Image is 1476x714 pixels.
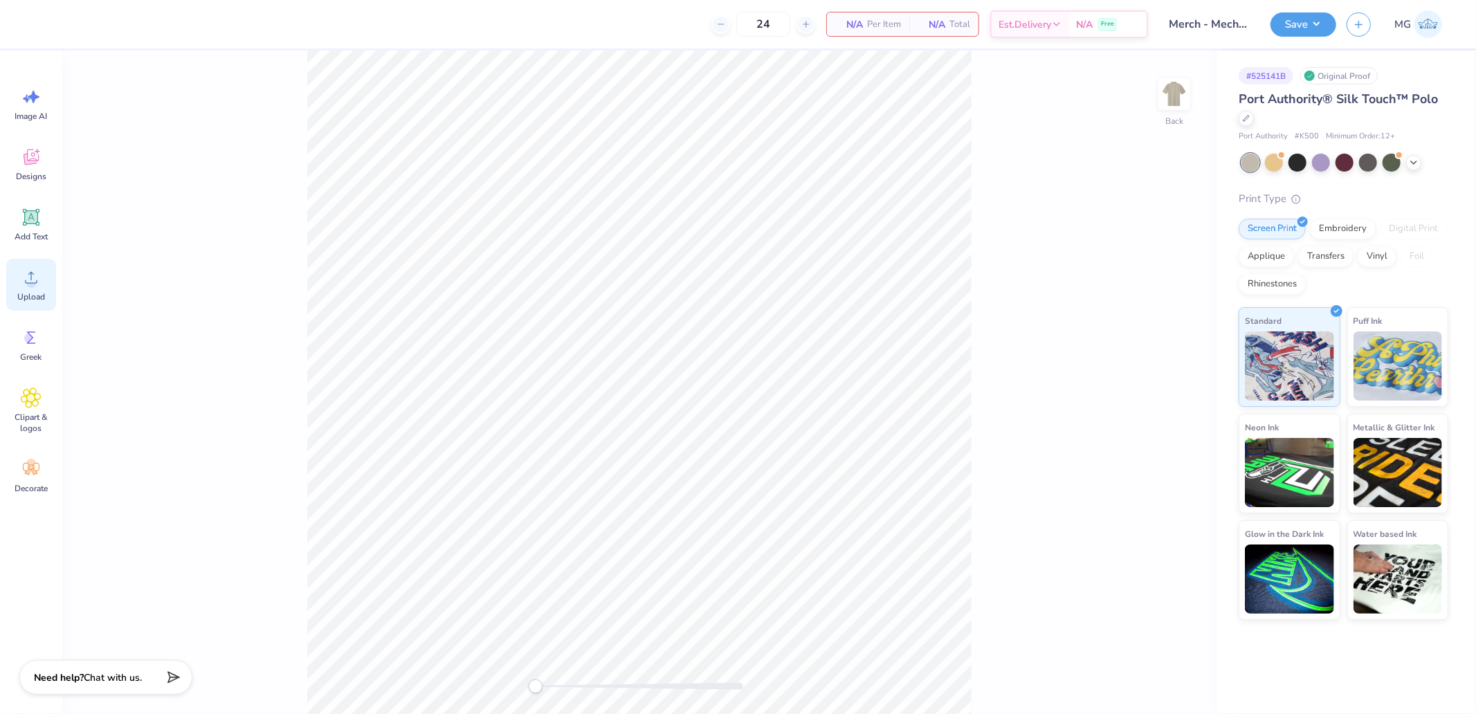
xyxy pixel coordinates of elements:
[1239,191,1448,207] div: Print Type
[15,111,48,122] span: Image AI
[1354,313,1383,328] span: Puff Ink
[867,17,901,32] span: Per Item
[1388,10,1448,38] a: MG
[736,12,790,37] input: – –
[999,17,1051,32] span: Est. Delivery
[1245,544,1334,614] img: Glow in the Dark Ink
[15,231,48,242] span: Add Text
[21,351,42,363] span: Greek
[1158,10,1260,38] input: Untitled Design
[17,291,45,302] span: Upload
[15,483,48,494] span: Decorate
[529,679,543,693] div: Accessibility label
[16,171,46,182] span: Designs
[1354,331,1443,401] img: Puff Ink
[1354,544,1443,614] img: Water based Ink
[1358,246,1396,267] div: Vinyl
[1354,438,1443,507] img: Metallic & Glitter Ink
[835,17,863,32] span: N/A
[1245,438,1334,507] img: Neon Ink
[1300,67,1378,84] div: Original Proof
[1310,219,1376,239] div: Embroidery
[1354,420,1435,434] span: Metallic & Glitter Ink
[1165,115,1183,127] div: Back
[1270,12,1336,37] button: Save
[1239,219,1306,239] div: Screen Print
[1245,313,1282,328] span: Standard
[918,17,945,32] span: N/A
[1401,246,1433,267] div: Foil
[1354,527,1417,541] span: Water based Ink
[1101,19,1114,29] span: Free
[1239,131,1288,143] span: Port Authority
[1326,131,1395,143] span: Minimum Order: 12 +
[1245,420,1279,434] span: Neon Ink
[1160,80,1188,108] img: Back
[1245,331,1334,401] img: Standard
[8,412,54,434] span: Clipart & logos
[1239,246,1294,267] div: Applique
[1076,17,1093,32] span: N/A
[1414,10,1442,38] img: Michael Galon
[949,17,970,32] span: Total
[1239,67,1293,84] div: # 525141B
[1239,274,1306,295] div: Rhinestones
[1298,246,1354,267] div: Transfers
[1245,527,1324,541] span: Glow in the Dark Ink
[1295,131,1319,143] span: # K500
[1380,219,1447,239] div: Digital Print
[34,671,84,684] strong: Need help?
[1394,17,1411,33] span: MG
[84,671,142,684] span: Chat with us.
[1239,91,1438,107] span: Port Authority® Silk Touch™ Polo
